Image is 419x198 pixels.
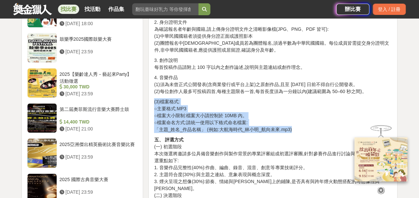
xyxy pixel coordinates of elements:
[373,4,406,15] div: 登入 / 註冊
[154,120,157,125] span: ○
[106,5,127,14] a: 作品集
[336,4,369,15] a: 辦比賽
[60,71,135,83] div: 2025【樂齡達人秀－藝起來Party】活動徵選
[154,19,392,54] p: 2. 身分證明文件 為確認報名者年齡與國籍,請上傳身分證明文件之清晰影像檔(JPG、PNG、PDF 皆可): (1)中華民國國籍者須提供身分證正面或護照影本 (2)團體報名中[DEMOGRAPH...
[60,90,135,97] div: [DATE] 23:59
[154,57,392,71] p: 3. 創作說明 每首投稿作品請附上 100 字以內之創作論述,說明與主題連結或創作理念。
[60,20,135,27] div: [DATE] 18:00
[60,106,135,119] div: 第二屆奧菲斯流行音樂大賽爵士鼓
[354,137,407,181] img: 968ab78a-c8e5-4181-8f9d-94c24feca916.png
[154,74,392,95] p: 4. 音樂作品 (1)須為未曾正式公開發表(含商業發行或平台上架)之原創作品,且至 [DATE] 日前不得自行公開發表。 (2)每位創作人最多可投稿四首,每種主題限各一首,每首長度須為一分鐘以內...
[154,113,157,118] span: ○
[82,5,103,14] a: 找活動
[60,176,135,189] div: 2025 國際古典音樂大賽
[60,119,135,125] div: 14,400 TWD
[27,138,138,168] a: 2025亞洲傑出精英藝術比賽音樂比賽 [DATE] 23:59
[60,125,135,132] div: [DATE] 21:00
[60,154,135,161] div: [DATE] 23:59
[154,106,157,111] span: ○
[60,48,135,55] div: [DATE] 23:59
[132,3,198,15] input: 翻玩臺味好乳力 等你發揮創意！
[60,36,135,48] div: 鼓樂季2025國際鼓樂大賽
[27,33,138,63] a: 鼓樂季2025國際鼓樂大賽 [DATE] 23:59
[154,137,183,142] strong: 五、 評選方式
[27,103,138,133] a: 第二屆奧菲斯流行音樂大賽爵士鼓 14,400 TWD [DATE] 21:00
[154,98,392,133] p: (3)檔案格式: 主要格式:MP3 檔案大小限制:檔案大小請控制於 10MB 內。 檔案命名方式:請統一使用以下格式命名檔案: 「主題_姓名_作品名稱」 (例如:大航海時代_林小明_航向未來.mp3)
[58,5,79,14] a: 找比賽
[60,141,135,154] div: 2025亞洲傑出精英藝術比賽音樂比賽
[60,189,135,196] div: [DATE] 23:59
[27,68,138,98] a: 2025【樂齡達人秀－藝起來Party】活動徵選 30,000 TWD [DATE] 23:59
[60,83,135,90] div: 30,000 TWD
